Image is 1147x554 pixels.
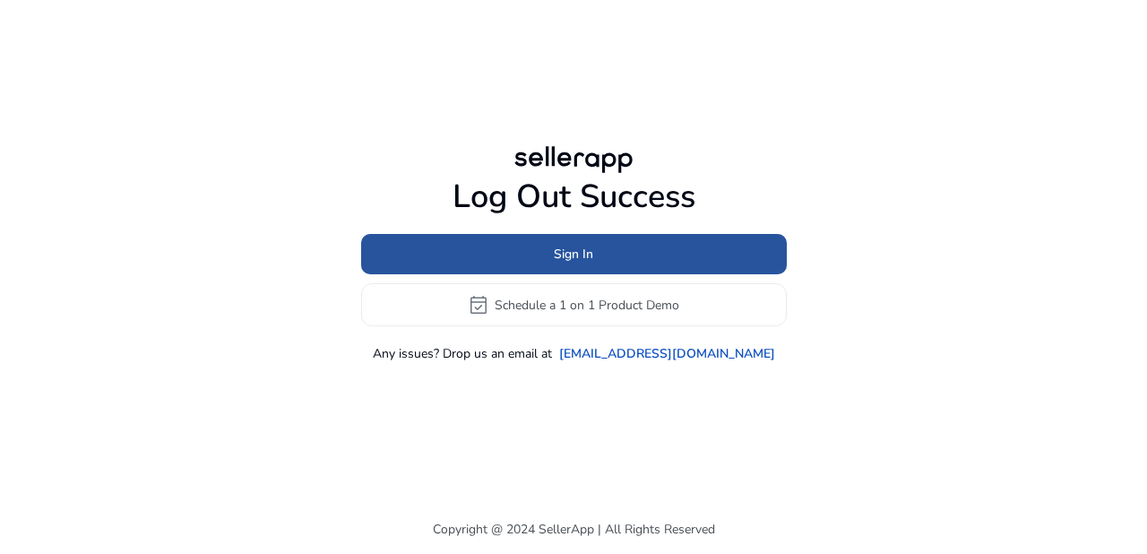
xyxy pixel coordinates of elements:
button: event_availableSchedule a 1 on 1 Product Demo [361,283,787,326]
h1: Log Out Success [361,177,787,216]
button: Sign In [361,234,787,274]
span: Sign In [554,245,593,264]
span: event_available [468,294,489,316]
p: Any issues? Drop us an email at [373,344,552,363]
a: [EMAIL_ADDRESS][DOMAIN_NAME] [559,344,775,363]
